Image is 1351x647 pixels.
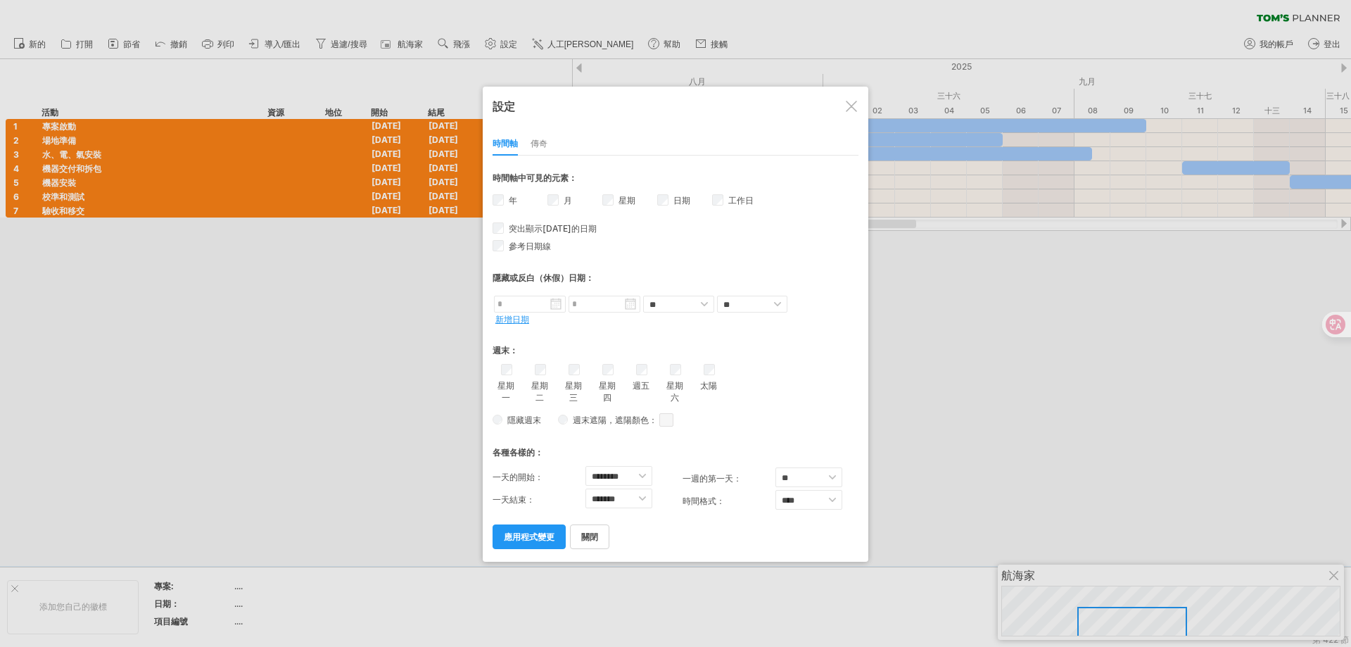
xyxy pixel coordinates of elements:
[683,496,725,506] font: 時間格式：
[495,314,529,325] a: 新增日期
[565,380,582,403] font: 星期三
[700,380,717,391] font: 太陽
[531,380,548,403] font: 星期二
[493,99,515,113] font: 設定
[619,195,635,206] font: 星期
[497,380,514,403] font: 星期一
[570,524,609,549] a: 關閉
[633,380,649,391] font: 週五
[493,345,518,356] font: 週末：
[493,172,577,183] font: 時間軸中可見的元素：
[504,532,554,542] font: 應用程式變更
[581,532,598,542] font: 關閉
[659,413,673,427] span: 按一下此處以變更陰影顏色
[493,494,535,505] font: 一天結束：
[564,195,572,206] font: 月
[493,138,518,149] font: 時間軸
[493,472,543,482] font: 一天的開始：
[673,195,690,206] font: 日期
[531,138,547,149] font: 傳奇
[509,223,597,234] font: 突出顯示[DATE]的日期
[573,415,607,425] font: 週末遮陽
[683,473,742,484] font: 一週的第一天：
[507,415,541,425] font: 隱藏週末
[599,380,616,403] font: 星期四
[728,195,754,206] font: 工作日
[509,195,517,206] font: 年
[493,272,594,283] font: 隱藏或反白（休假）日期：
[509,241,551,251] font: 參考日期線
[607,415,657,425] font: ，遮陽顏色：
[493,524,566,549] a: 應用程式變更
[493,447,543,458] font: 各種各樣的：
[666,380,683,403] font: 星期六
